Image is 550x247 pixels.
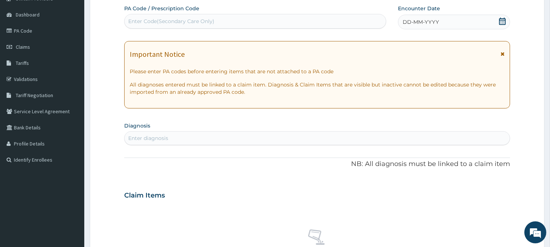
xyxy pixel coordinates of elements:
div: Minimize live chat window [120,4,138,21]
label: Encounter Date [398,5,440,12]
textarea: Type your message and hit 'Enter' [4,167,140,193]
p: Please enter PA codes before entering items that are not attached to a PA code [130,68,505,75]
h1: Important Notice [130,50,185,58]
div: Enter Code(Secondary Care Only) [128,18,214,25]
span: DD-MM-YYYY [403,18,439,26]
label: PA Code / Prescription Code [124,5,199,12]
span: Claims [16,44,30,50]
p: All diagnoses entered must be linked to a claim item. Diagnosis & Claim Items that are visible bu... [130,81,505,96]
span: Dashboard [16,11,40,18]
label: Diagnosis [124,122,150,129]
div: Enter diagnosis [128,134,168,142]
h3: Claim Items [124,192,165,200]
span: We're online! [43,76,101,150]
span: Tariff Negotiation [16,92,53,99]
span: Tariffs [16,60,29,66]
img: d_794563401_company_1708531726252_794563401 [14,37,30,55]
div: Chat with us now [38,41,123,51]
p: NB: All diagnosis must be linked to a claim item [124,159,510,169]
